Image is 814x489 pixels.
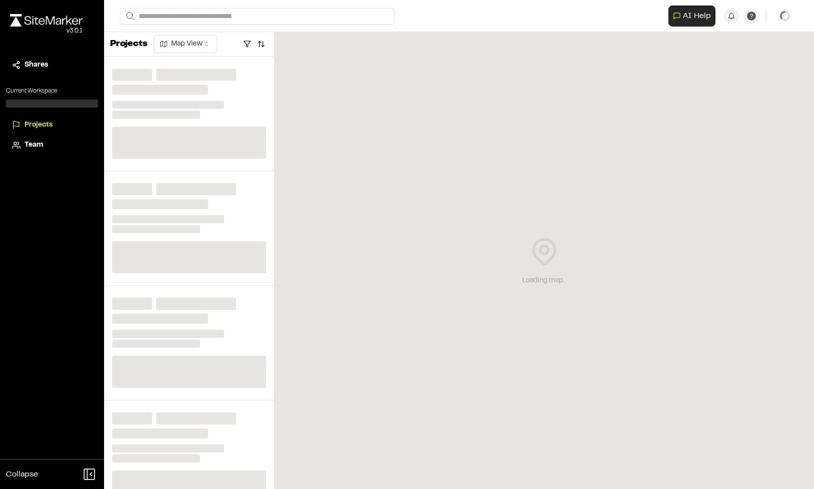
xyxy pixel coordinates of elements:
p: Current Workspace [6,87,98,96]
button: Open AI Assistant [668,6,715,27]
img: rebrand.png [10,14,83,27]
a: Team [12,140,92,151]
a: Shares [12,60,92,71]
span: Collapse [6,468,38,480]
div: Open AI Assistant [668,6,719,27]
span: Team [25,140,43,151]
span: AI Help [683,10,711,22]
a: Projects [12,120,92,131]
button: Search [120,8,138,25]
span: Shares [25,60,48,71]
span: Projects [25,120,53,131]
div: Loading map... [522,275,566,286]
div: Oh geez...please don't... [10,27,83,36]
p: Projects [110,38,148,51]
